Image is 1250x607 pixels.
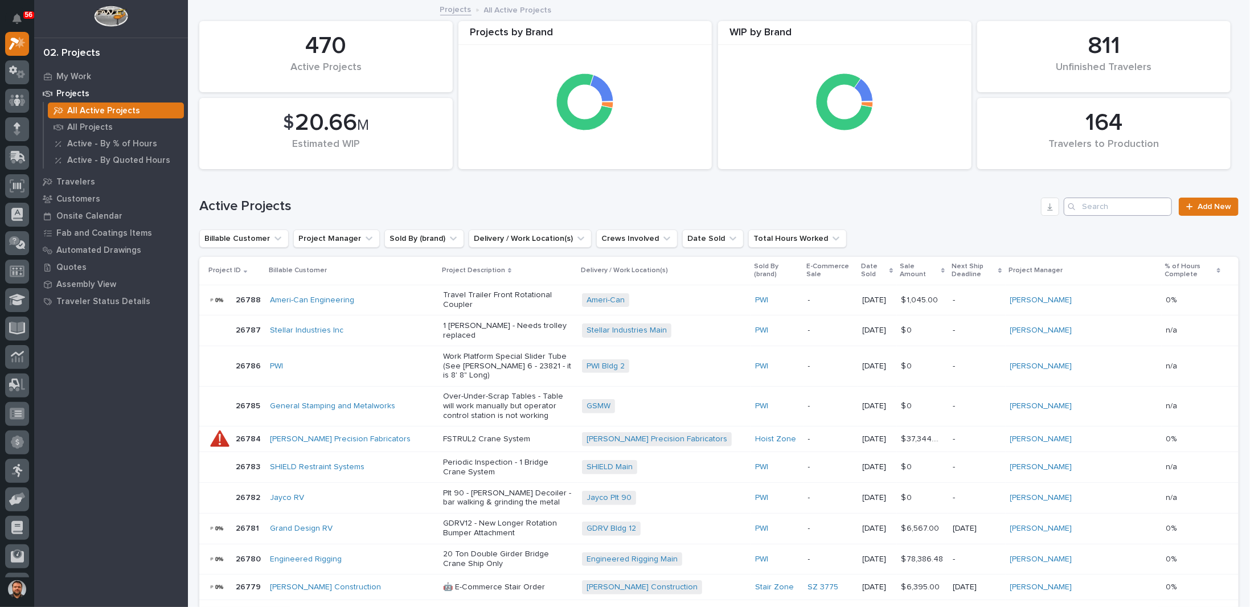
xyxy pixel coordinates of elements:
a: PWI [755,326,768,335]
p: All Projects [67,122,113,133]
p: [DATE] [863,462,892,472]
button: Total Hours Worked [748,229,847,248]
p: 26780 [236,552,263,564]
p: - [808,524,854,534]
p: All Active Projects [484,3,552,15]
span: Add New [1198,203,1231,211]
span: $ [283,112,294,134]
p: Project ID [208,264,241,277]
a: Onsite Calendar [34,207,188,224]
a: [PERSON_NAME] [1010,493,1072,503]
p: - [808,326,854,335]
p: $ 0 [901,359,915,371]
button: Crews Involved [596,229,678,248]
p: [DATE] [863,296,892,305]
p: 26785 [236,399,263,411]
p: $ 78,386.48 [901,552,946,564]
a: PWI [755,493,768,503]
a: [PERSON_NAME] Construction [587,583,698,592]
button: users-avatar [5,577,29,601]
p: [DATE] [863,555,892,564]
a: PWI [755,524,768,534]
p: Traveler Status Details [56,297,150,307]
button: Sold By (brand) [384,229,464,248]
a: Traveler Status Details [34,293,188,310]
p: Periodic Inspection - 1 Bridge Crane System [443,458,573,477]
p: - [953,493,1001,503]
a: [PERSON_NAME] Precision Fabricators [270,434,411,444]
button: Delivery / Work Location(s) [469,229,592,248]
div: 470 [219,32,433,60]
p: GDRV12 - New Longer Rotation Bumper Attachment [443,519,573,538]
tr: 2678826788 Ameri-Can Engineering Travel Trailer Front Rotational CouplerAmeri-Can PWI -[DATE]$ 1,... [199,285,1239,315]
p: - [953,326,1001,335]
a: Jayco Plt 90 [587,493,632,503]
tr: 2678226782 Jayco RV Plt 90 - [PERSON_NAME] Decoiler - bar walking & grinding the metalJayco Plt 9... [199,483,1239,514]
tr: 2678126781 Grand Design RV GDRV12 - New Longer Rotation Bumper AttachmentGDRV Bldg 12 PWI -[DATE]... [199,513,1239,544]
div: Notifications56 [14,14,29,32]
p: n/a [1166,359,1180,371]
a: Engineered Rigging Main [587,555,678,564]
div: Unfinished Travelers [997,61,1211,85]
p: Project Description [442,264,505,277]
a: My Work [34,68,188,85]
a: SHIELD Main [587,462,633,472]
p: n/a [1166,323,1180,335]
p: n/a [1166,491,1180,503]
div: Projects by Brand [458,27,712,46]
p: Quotes [56,263,87,273]
p: n/a [1166,399,1180,411]
div: 811 [997,32,1211,60]
p: [DATE] [953,583,1001,592]
p: [DATE] [863,326,892,335]
p: Customers [56,194,100,204]
p: 0% [1166,552,1179,564]
p: 26783 [236,460,263,472]
input: Search [1064,198,1172,216]
a: [PERSON_NAME] [1010,434,1072,444]
a: Stellar Industries Main [587,326,667,335]
a: Add New [1179,198,1239,216]
p: - [808,296,854,305]
p: [DATE] [863,583,892,592]
div: 164 [997,109,1211,137]
p: 0% [1166,432,1179,444]
p: Plt 90 - [PERSON_NAME] Decoiler - bar walking & grinding the metal [443,489,573,508]
p: - [808,555,854,564]
a: Travelers [34,173,188,190]
tr: 2678726787 Stellar Industries Inc 1 [PERSON_NAME] - Needs trolley replacedStellar Industries Main... [199,315,1239,346]
p: - [808,401,854,411]
a: Active - By Quoted Hours [44,152,188,168]
a: SHIELD Restraint Systems [270,462,364,472]
p: Over-Under-Scrap Tables - Table will work manually but operator control station is not working [443,392,573,420]
p: 26784 [236,432,263,444]
a: Ameri-Can [587,296,625,305]
span: M [357,118,369,133]
p: Assembly View [56,280,116,290]
p: 26788 [236,293,263,305]
p: [DATE] [863,493,892,503]
p: [DATE] [863,401,892,411]
div: Active Projects [219,61,433,85]
a: PWI [755,462,768,472]
tr: 2677926779 [PERSON_NAME] Construction 🤖 E-Commerce Stair Order[PERSON_NAME] Construction Stair Zo... [199,575,1239,600]
a: SZ 3775 [808,583,839,592]
p: - [808,493,854,503]
p: - [953,401,1001,411]
a: General Stamping and Metalworks [270,401,395,411]
p: Next Ship Deadline [952,260,995,281]
div: Estimated WIP [219,138,433,162]
p: $ 1,045.00 [901,293,941,305]
p: - [953,555,1001,564]
a: Quotes [34,259,188,276]
p: Project Manager [1009,264,1063,277]
p: $ 6,395.00 [901,580,942,592]
p: Active - By % of Hours [67,139,157,149]
p: 26781 [236,522,261,534]
div: Travelers to Production [997,138,1211,162]
p: Sale Amount [900,260,938,281]
p: - [953,462,1001,472]
tr: 2678026780 Engineered Rigging 20 Ton Double Girder Bridge Crane Ship OnlyEngineered Rigging Main ... [199,544,1239,575]
p: Travel Trailer Front Rotational Coupler [443,290,573,310]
